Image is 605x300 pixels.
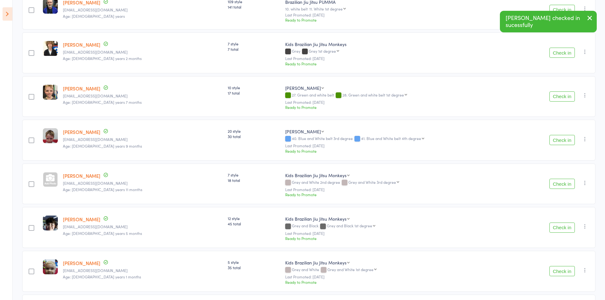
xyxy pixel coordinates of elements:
button: Check in [549,91,575,102]
span: 20 style [228,128,280,134]
small: emilyhaden88@gmail.com [63,94,223,98]
div: 27. Green and white belt [285,93,514,98]
img: image1731472206.png [43,41,58,56]
span: Age: [DEMOGRAPHIC_DATA] years 2 months [63,56,142,61]
span: 18 total [228,177,280,183]
span: 45 total [228,221,280,226]
span: 10 style [228,85,280,90]
img: image1534549166.png [43,128,58,143]
div: Grey [285,49,514,54]
div: Ready to Promote [285,148,514,154]
small: Last Promoted: [DATE] [285,187,514,192]
span: 17 total [228,90,280,96]
button: Check in [549,5,575,15]
div: Grey and Black [285,223,514,229]
div: 11. White 1st degree [309,7,343,11]
div: [PERSON_NAME] checked in sucessfully [500,11,597,32]
div: Grey 1st degree [309,49,336,53]
small: Last Promoted: [DATE] [285,275,514,279]
button: Check in [549,179,575,189]
small: Last Promoted: [DATE] [285,143,514,148]
span: Age: [DEMOGRAPHIC_DATA] years [63,13,125,19]
span: 7 total [228,46,280,52]
span: 12 style [228,216,280,221]
div: Ready to Promote [285,192,514,197]
div: 41. Blue and White belt 4th degree [361,136,421,140]
img: image1534380085.png [43,216,58,230]
a: [PERSON_NAME] [63,85,100,92]
small: jifflowe@gmail.com [63,224,223,229]
span: 141 total [228,4,280,10]
div: Ready to Promote [285,236,514,241]
button: Check in [549,135,575,145]
div: [PERSON_NAME] [285,85,321,91]
a: [PERSON_NAME] [63,41,100,48]
a: [PERSON_NAME] [63,172,100,179]
div: 28. Green and white belt 1st degree [342,93,404,97]
span: 7 style [228,172,280,177]
small: philipmizzi27@gmail.com [63,268,223,273]
div: Ready to Promote [285,104,514,110]
small: sandragolda99@gmail.com [63,181,223,185]
div: Ready to Promote [285,61,514,66]
div: [PERSON_NAME] [285,128,321,135]
button: Check in [549,266,575,276]
span: 30 total [228,134,280,139]
small: Last Promoted: [DATE] [285,13,514,17]
a: [PERSON_NAME] [63,129,100,135]
span: Age: [DEMOGRAPHIC_DATA] years 5 months [63,230,142,236]
span: 35 total [228,265,280,270]
span: Age: [DEMOGRAPHIC_DATA] years 11 months [63,187,142,192]
a: [PERSON_NAME] [63,216,100,223]
small: clanjarvisoz@gmail.com [63,137,223,142]
small: Last Promoted: [DATE] [285,100,514,104]
div: Kids Brazilian Jiu Jitsu Monkeys [285,259,346,266]
small: Last Promoted: [DATE] [285,56,514,61]
small: Last Promoted: [DATE] [285,231,514,236]
span: 7 style [228,41,280,46]
div: Kids Brazilian Jiu Jitsu Monkeys [285,216,346,222]
span: Age: [DEMOGRAPHIC_DATA] years 7 months [63,99,142,105]
span: Age: [DEMOGRAPHIC_DATA] years 1 months [63,274,141,279]
div: Grey and Black 1st degree [327,223,372,228]
span: 5 style [228,259,280,265]
div: Kids Brazilian Jiu Jitsu Monkeys [285,41,514,47]
span: Age: [DEMOGRAPHIC_DATA] years 9 months [63,143,142,149]
div: Grey and White 2nd degree [285,180,514,185]
div: 10. white belt [285,7,514,11]
img: image1550878568.png [43,259,58,274]
div: Grey and White 1st degree [327,267,373,271]
div: Ready to Promote [285,17,514,23]
div: Kids Brazilian Jiu Jitsu Monkeys [285,172,346,178]
small: bchadwick72@outlook.com [63,50,223,54]
a: [PERSON_NAME] [63,260,100,266]
button: Check in [549,48,575,58]
div: Grey and White 3rd degree [348,180,396,184]
img: image1696396701.png [43,85,58,100]
div: 40. Blue and White belt 3rd degree [285,136,514,142]
div: Grey and White [285,267,514,273]
button: Check in [549,223,575,233]
div: Ready to Promote [285,279,514,285]
small: dwb8472@gmail.com [63,8,223,12]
